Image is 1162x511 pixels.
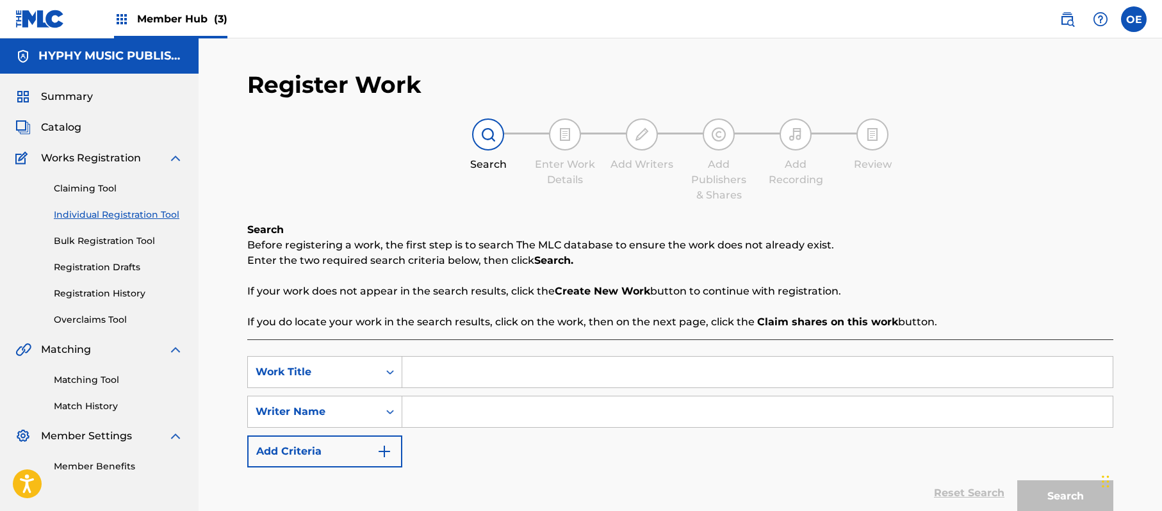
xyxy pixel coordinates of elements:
[54,182,183,195] a: Claiming Tool
[54,313,183,327] a: Overclaims Tool
[247,435,402,467] button: Add Criteria
[168,150,183,166] img: expand
[41,89,93,104] span: Summary
[764,157,828,188] div: Add Recording
[480,127,496,142] img: step indicator icon for Search
[247,253,1113,268] p: Enter the two required search criteria below, then click
[38,49,183,63] h5: HYPHY MUSIC PUBLISHING INC
[168,428,183,444] img: expand
[41,120,81,135] span: Catalog
[865,127,880,142] img: step indicator icon for Review
[54,287,183,300] a: Registration History
[247,284,1113,299] p: If your work does not appear in the search results, click the button to continue with registration.
[840,157,904,172] div: Review
[634,127,650,142] img: step indicator icon for Add Writers
[1093,12,1108,27] img: help
[168,342,183,357] img: expand
[1060,12,1075,27] img: search
[15,10,65,28] img: MLC Logo
[15,120,81,135] a: CatalogCatalog
[687,157,751,203] div: Add Publishers & Shares
[1054,6,1080,32] a: Public Search
[41,342,91,357] span: Matching
[54,400,183,413] a: Match History
[256,404,371,419] div: Writer Name
[15,428,31,444] img: Member Settings
[54,261,183,274] a: Registration Drafts
[15,89,31,104] img: Summary
[557,127,573,142] img: step indicator icon for Enter Work Details
[54,234,183,248] a: Bulk Registration Tool
[1121,6,1147,32] div: User Menu
[456,157,520,172] div: Search
[256,364,371,380] div: Work Title
[15,150,32,166] img: Works Registration
[555,285,650,297] strong: Create New Work
[711,127,726,142] img: step indicator icon for Add Publishers & Shares
[757,316,898,328] strong: Claim shares on this work
[15,89,93,104] a: SummarySummary
[247,223,284,236] b: Search
[54,460,183,473] a: Member Benefits
[214,13,227,25] span: (3)
[533,157,597,188] div: Enter Work Details
[1098,450,1162,511] iframe: Chat Widget
[1102,462,1109,501] div: Drag
[54,208,183,222] a: Individual Registration Tool
[788,127,803,142] img: step indicator icon for Add Recording
[41,428,132,444] span: Member Settings
[610,157,674,172] div: Add Writers
[247,314,1113,330] p: If you do locate your work in the search results, click on the work, then on the next page, click...
[137,12,227,26] span: Member Hub
[247,238,1113,253] p: Before registering a work, the first step is to search The MLC database to ensure the work does n...
[1088,6,1113,32] div: Help
[1126,326,1162,429] iframe: Resource Center
[114,12,129,27] img: Top Rightsholders
[15,49,31,64] img: Accounts
[15,342,31,357] img: Matching
[377,444,392,459] img: 9d2ae6d4665cec9f34b9.svg
[534,254,573,266] strong: Search.
[54,373,183,387] a: Matching Tool
[247,70,421,99] h2: Register Work
[15,120,31,135] img: Catalog
[41,150,141,166] span: Works Registration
